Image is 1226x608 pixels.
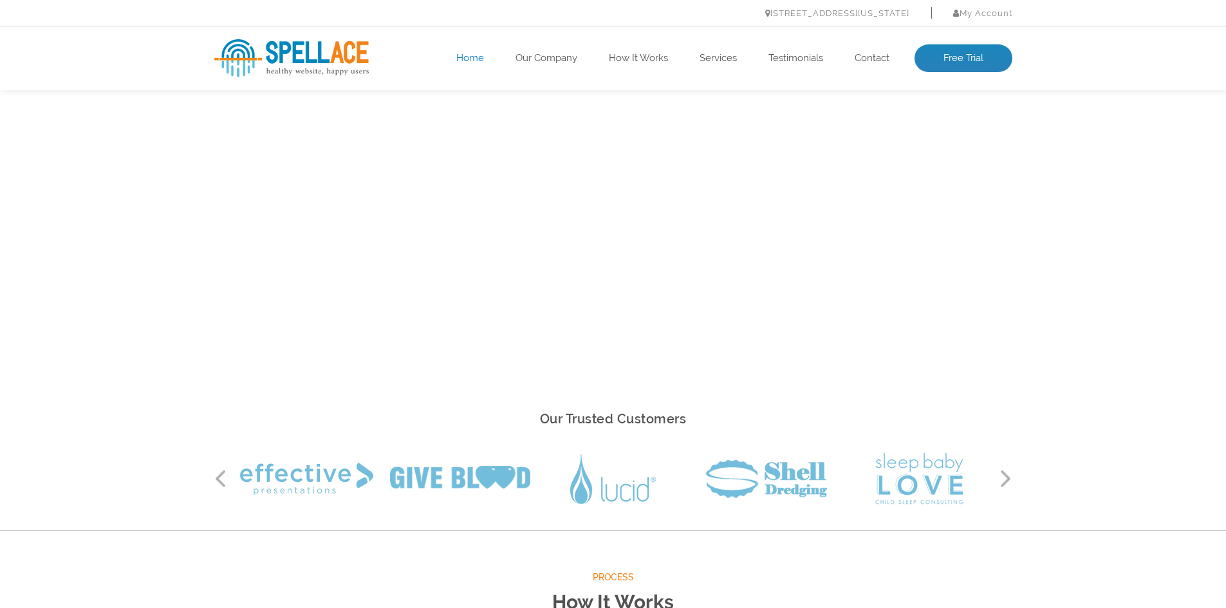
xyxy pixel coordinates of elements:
[999,469,1012,488] button: Next
[240,463,373,495] img: Effective
[390,466,530,492] img: Give Blood
[706,459,827,498] img: Shell Dredging
[875,453,963,504] img: Sleep Baby Love
[570,454,656,504] img: Lucid
[214,408,1012,430] h2: Our Trusted Customers
[214,569,1012,585] span: Process
[214,469,227,488] button: Previous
